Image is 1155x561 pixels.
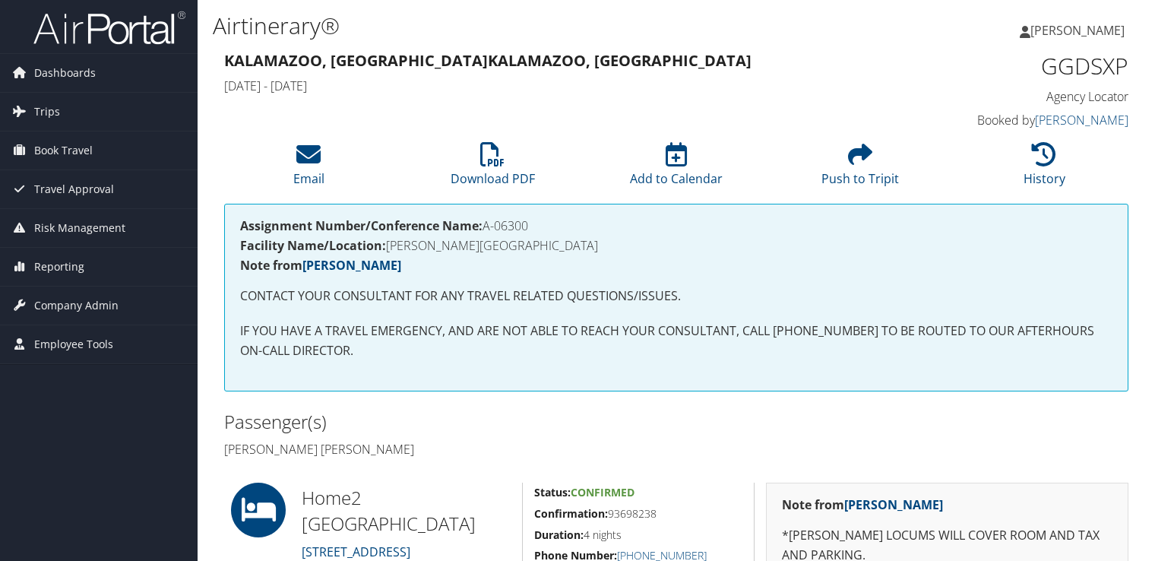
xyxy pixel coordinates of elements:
span: Employee Tools [34,325,113,363]
span: Book Travel [34,132,93,170]
h4: A-06300 [240,220,1112,232]
a: Download PDF [451,151,535,187]
a: [PERSON_NAME] [302,257,401,274]
span: Reporting [34,248,84,286]
h5: 93698238 [534,506,742,521]
a: Push to Tripit [821,151,899,187]
strong: Duration: [534,528,584,542]
h4: [DATE] - [DATE] [224,78,897,94]
strong: Status: [534,485,571,499]
span: Company Admin [34,287,119,325]
strong: Confirmation: [534,506,608,521]
span: Travel Approval [34,170,114,208]
a: [PERSON_NAME] [1035,112,1128,128]
h1: Airtinerary® [213,10,831,42]
span: [PERSON_NAME] [1030,22,1125,39]
span: Risk Management [34,209,125,247]
a: Add to Calendar [630,151,723,187]
h4: [PERSON_NAME][GEOGRAPHIC_DATA] [240,239,1112,252]
h4: Agency Locator [919,88,1128,105]
h4: [PERSON_NAME] [PERSON_NAME] [224,441,665,458]
h1: GGDSXP [919,50,1128,82]
span: Dashboards [34,54,96,92]
h2: Home2 [GEOGRAPHIC_DATA] [302,485,511,536]
strong: Note from [240,257,401,274]
a: [PERSON_NAME] [1020,8,1140,53]
strong: Facility Name/Location: [240,237,386,254]
strong: Assignment Number/Conference Name: [240,217,483,234]
h5: 4 nights [534,528,742,543]
a: History [1024,151,1065,187]
strong: Note from [782,496,943,513]
h4: Booked by [919,112,1128,128]
h2: Passenger(s) [224,409,665,435]
p: IF YOU HAVE A TRAVEL EMERGENCY, AND ARE NOT ABLE TO REACH YOUR CONSULTANT, CALL [PHONE_NUMBER] TO... [240,322,1112,360]
p: CONTACT YOUR CONSULTANT FOR ANY TRAVEL RELATED QUESTIONS/ISSUES. [240,287,1112,306]
img: airportal-logo.png [33,10,185,46]
span: Trips [34,93,60,131]
span: Confirmed [571,485,634,499]
a: [PERSON_NAME] [844,496,943,513]
strong: Kalamazoo, [GEOGRAPHIC_DATA] Kalamazoo, [GEOGRAPHIC_DATA] [224,50,752,71]
a: Email [293,151,324,187]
